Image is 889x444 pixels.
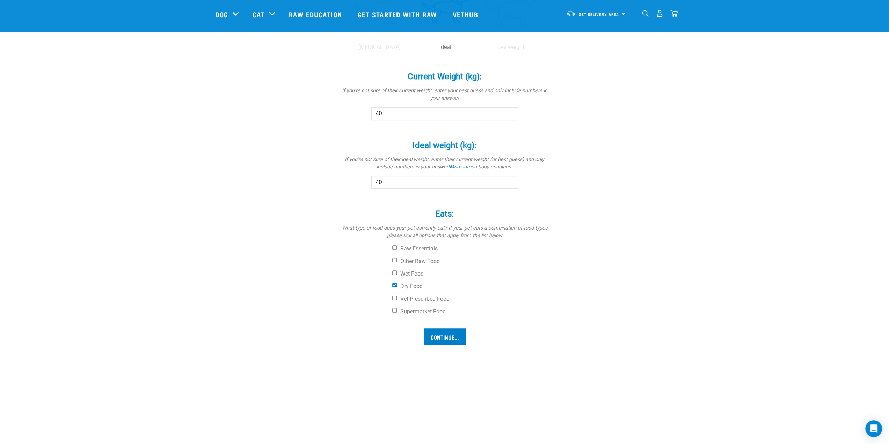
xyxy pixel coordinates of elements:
[424,328,466,345] input: Continue...
[392,308,397,313] input: Supermarket Food
[216,9,228,20] a: Dog
[579,13,619,15] span: Set Delivery Area
[446,0,487,28] a: Vethub
[392,270,397,275] input: Wet Food
[340,70,549,83] label: Current Weight (kg):
[392,296,397,300] input: Vet Prescribed Food
[392,308,549,315] label: Supermarket Food
[340,139,549,152] label: Ideal weight (kg):
[656,10,663,17] img: user.png
[566,10,575,16] img: van-moving.png
[865,420,882,437] div: Open Intercom Messenger
[392,296,549,303] label: Vet Prescribed Food
[392,258,549,265] label: Other Raw Food
[351,0,446,28] a: Get started with Raw
[392,283,397,287] input: Dry Food
[392,270,549,277] label: Wet Food
[392,245,549,252] label: Raw Essentials
[340,224,549,239] p: What type of food does your pet currently eat? If your pet eats a combination of food types pleas...
[642,10,649,17] img: home-icon-1@2x.png
[414,43,477,51] p: ideal
[340,208,549,220] label: Eats:
[392,245,397,250] input: Raw Essentials
[348,43,411,51] p: [MEDICAL_DATA]
[392,283,549,290] label: Dry Food
[253,9,264,20] a: Cat
[450,164,471,170] a: More info
[282,0,350,28] a: Raw Education
[340,87,549,102] p: If you're not sure of their current weight, enter your best guess and only include numbers in you...
[480,43,542,51] p: overweight
[340,156,549,171] p: If you're not sure of their ideal weight, enter their current weight (or best guess) and only inc...
[392,258,397,262] input: Other Raw Food
[670,10,678,17] img: home-icon@2x.png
